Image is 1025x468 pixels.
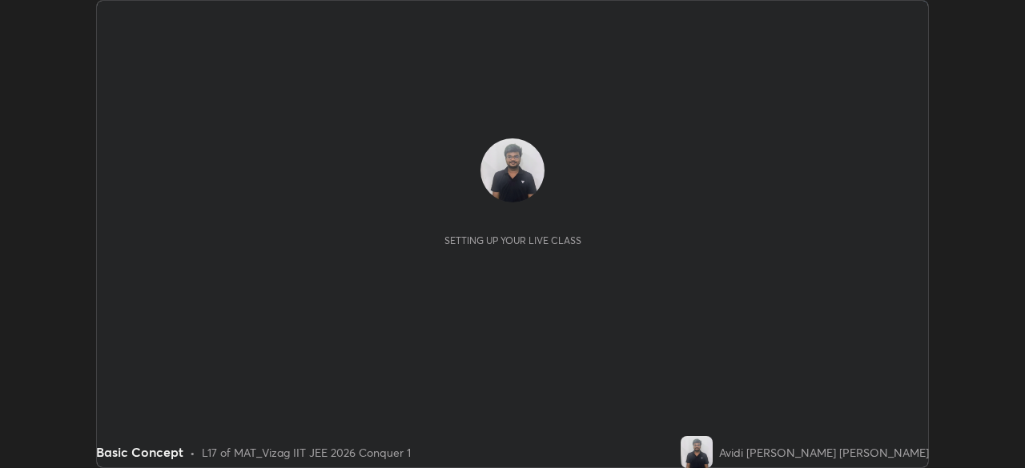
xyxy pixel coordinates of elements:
div: Basic Concept [96,442,183,462]
img: fdab62d5ebe0400b85cf6e9720f7db06.jpg [681,436,713,468]
img: fdab62d5ebe0400b85cf6e9720f7db06.jpg [480,138,545,202]
div: Avidi [PERSON_NAME] [PERSON_NAME] [719,444,929,461]
div: Setting up your live class [444,234,581,246]
div: L17 of MAT_Vizag IIT JEE 2026 Conquer 1 [202,444,411,461]
div: • [190,444,195,461]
